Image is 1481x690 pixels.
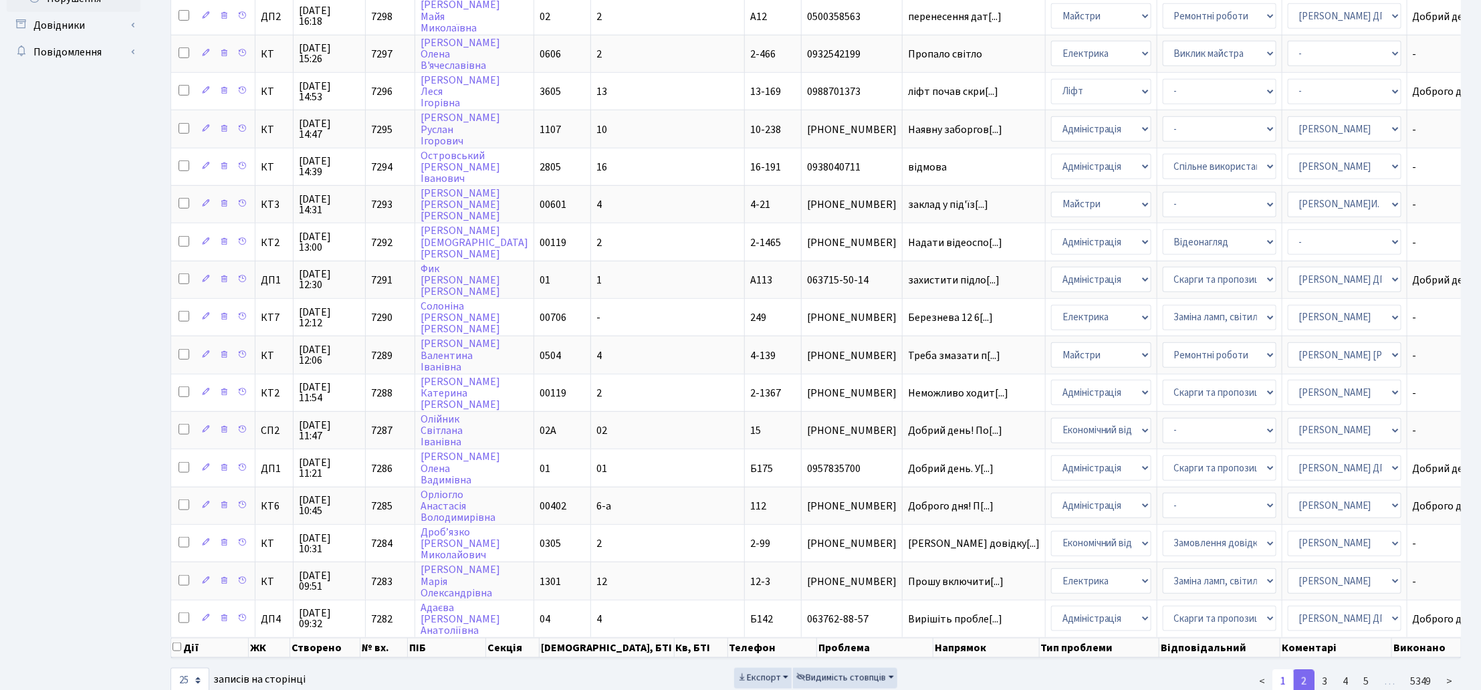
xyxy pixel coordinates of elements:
[750,122,781,137] span: 10-238
[261,614,288,624] span: ДП4
[807,49,897,60] span: 0932542199
[261,425,288,436] span: СП2
[540,122,561,137] span: 1107
[540,348,561,363] span: 0504
[750,574,770,589] span: 12-3
[371,348,392,363] span: 7289
[540,461,550,476] span: 01
[7,12,140,39] a: Довідники
[299,118,360,140] span: [DATE] 14:47
[371,197,392,212] span: 7293
[421,261,500,299] a: Фик[PERSON_NAME][PERSON_NAME]
[908,499,994,513] span: Доброго дня! П[...]
[371,423,392,438] span: 7287
[540,197,566,212] span: 00601
[807,501,897,511] span: [PHONE_NUMBER]
[750,499,766,513] span: 112
[908,574,1004,589] span: Прошу включити[...]
[807,237,897,248] span: [PHONE_NUMBER]
[908,162,1040,172] span: відмова
[299,269,360,290] span: [DATE] 12:30
[1159,638,1281,658] th: Відповідальний
[750,461,773,476] span: Б175
[299,156,360,177] span: [DATE] 14:39
[540,386,566,400] span: 00119
[299,533,360,554] span: [DATE] 10:31
[596,273,602,287] span: 1
[750,160,781,175] span: 16-191
[807,350,897,361] span: [PHONE_NUMBER]
[908,273,1000,287] span: захистити підло[...]
[908,49,1040,60] span: Пропало світло
[908,235,1002,250] span: Надати відеоспо[...]
[371,9,392,24] span: 7298
[421,35,500,73] a: [PERSON_NAME]ОленаВ'ячеславівна
[540,612,550,626] span: 04
[261,124,288,135] span: КТ
[261,538,288,549] span: КТ
[299,495,360,516] span: [DATE] 10:45
[807,614,897,624] span: 063762-88-57
[371,47,392,62] span: 7297
[371,273,392,287] span: 7291
[421,224,528,261] a: [PERSON_NAME][DEMOGRAPHIC_DATA][PERSON_NAME]
[261,350,288,361] span: КТ
[421,337,500,374] a: [PERSON_NAME]ВалентинаІванівна
[371,574,392,589] span: 7283
[261,275,288,285] span: ДП1
[1280,638,1392,658] th: Коментарі
[734,668,792,689] button: Експорт
[261,199,288,210] span: КТ3
[750,536,770,551] span: 2-99
[540,423,556,438] span: 02А
[421,148,500,186] a: Островський[PERSON_NAME]Іванович
[1040,638,1159,658] th: Тип проблеми
[807,538,897,549] span: [PHONE_NUMBER]
[421,487,495,525] a: ОрліоглоАнастасіяВолодимирівна
[299,81,360,102] span: [DATE] 14:53
[421,600,500,638] a: Адаєва[PERSON_NAME]Анатоліївна
[596,386,602,400] span: 2
[807,576,897,587] span: [PHONE_NUMBER]
[908,461,994,476] span: Добрий день. У[...]
[596,423,607,438] span: 02
[750,84,781,99] span: 13-169
[908,536,1040,551] span: [PERSON_NAME] довідку[...]
[371,160,392,175] span: 7294
[540,47,561,62] span: 0606
[908,423,1002,438] span: Добрий день! По[...]
[421,111,500,148] a: [PERSON_NAME]РусланІгорович
[299,420,360,441] span: [DATE] 11:47
[299,344,360,366] span: [DATE] 12:06
[249,638,290,658] th: ЖК
[750,197,770,212] span: 4-21
[793,668,897,689] button: Видимість стовпців
[596,536,602,551] span: 2
[371,310,392,325] span: 7290
[908,122,1002,137] span: Наявну заборгов[...]
[807,199,897,210] span: [PHONE_NUMBER]
[371,84,392,99] span: 7296
[299,608,360,629] span: [DATE] 09:32
[596,122,607,137] span: 10
[540,499,566,513] span: 00402
[817,638,933,658] th: Проблема
[371,612,392,626] span: 7282
[540,638,675,658] th: [DEMOGRAPHIC_DATA], БТІ
[290,638,361,658] th: Створено
[540,235,566,250] span: 00119
[596,84,607,99] span: 13
[299,570,360,592] span: [DATE] 09:51
[908,386,1008,400] span: Неможливо ходит[...]
[596,235,602,250] span: 2
[908,612,1002,626] span: Вирішіть пробле[...]
[371,499,392,513] span: 7285
[486,638,540,658] th: Секція
[299,231,360,253] span: [DATE] 13:00
[421,450,500,487] a: [PERSON_NAME]ОленаВадимівна
[299,194,360,215] span: [DATE] 14:31
[596,348,602,363] span: 4
[737,671,781,685] span: Експорт
[540,9,550,24] span: 02
[933,638,1039,658] th: Напрямок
